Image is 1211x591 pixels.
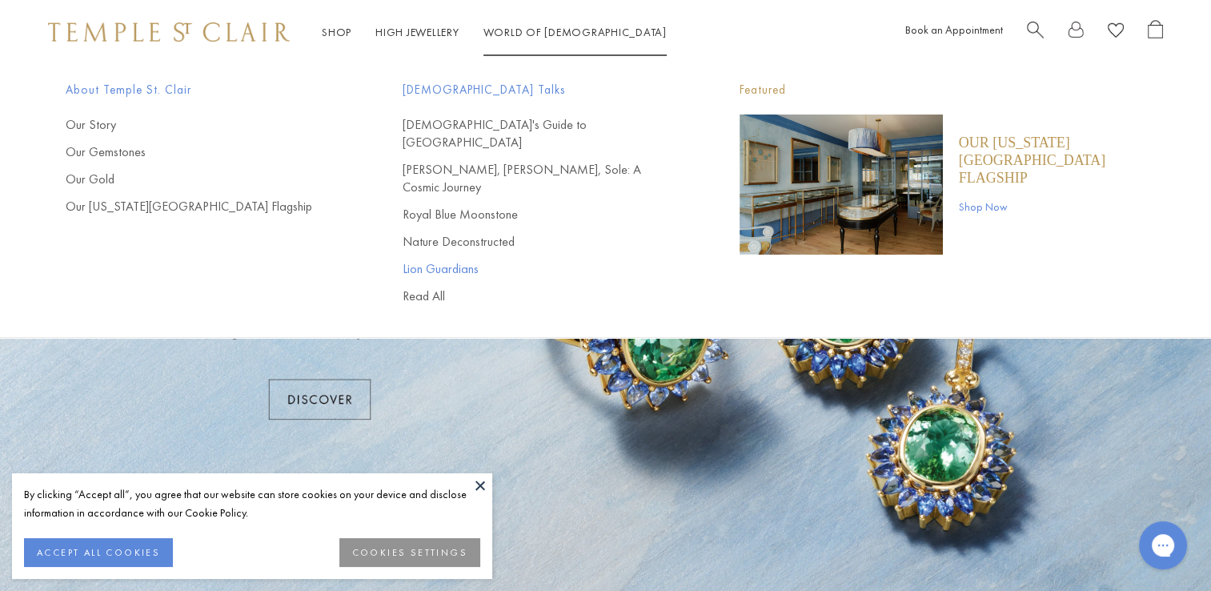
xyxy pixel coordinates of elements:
a: Nature Deconstructed [403,233,676,251]
p: Featured [740,80,1146,100]
a: World of [DEMOGRAPHIC_DATA]World of [DEMOGRAPHIC_DATA] [483,25,667,39]
a: Shop Now [959,198,1146,215]
img: Temple St. Clair [48,22,290,42]
a: Our Story [66,116,339,134]
div: By clicking “Accept all”, you agree that our website can store cookies on your device and disclos... [24,485,480,522]
button: ACCEPT ALL COOKIES [24,538,173,567]
a: Our Gemstones [66,143,339,161]
iframe: Gorgias live chat messenger [1131,516,1195,575]
a: Search [1027,20,1044,45]
a: Book an Appointment [905,22,1003,37]
a: Our [US_STATE][GEOGRAPHIC_DATA] Flagship [66,198,339,215]
a: Read All [403,287,676,305]
a: [DEMOGRAPHIC_DATA]'s Guide to [GEOGRAPHIC_DATA] [403,116,676,151]
a: Royal Blue Moonstone [403,206,676,223]
button: COOKIES SETTINGS [339,538,480,567]
a: High JewelleryHigh Jewellery [375,25,459,39]
a: [PERSON_NAME], [PERSON_NAME], Sole: A Cosmic Journey [403,161,676,196]
a: Our [US_STATE][GEOGRAPHIC_DATA] Flagship [959,134,1146,187]
span: About Temple St. Clair [66,80,339,100]
a: ShopShop [322,25,351,39]
a: Lion Guardians [403,260,676,278]
nav: Main navigation [322,22,667,42]
span: [DEMOGRAPHIC_DATA] Talks [403,80,676,100]
a: View Wishlist [1108,20,1124,45]
a: Open Shopping Bag [1148,20,1163,45]
a: Our Gold [66,171,339,188]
